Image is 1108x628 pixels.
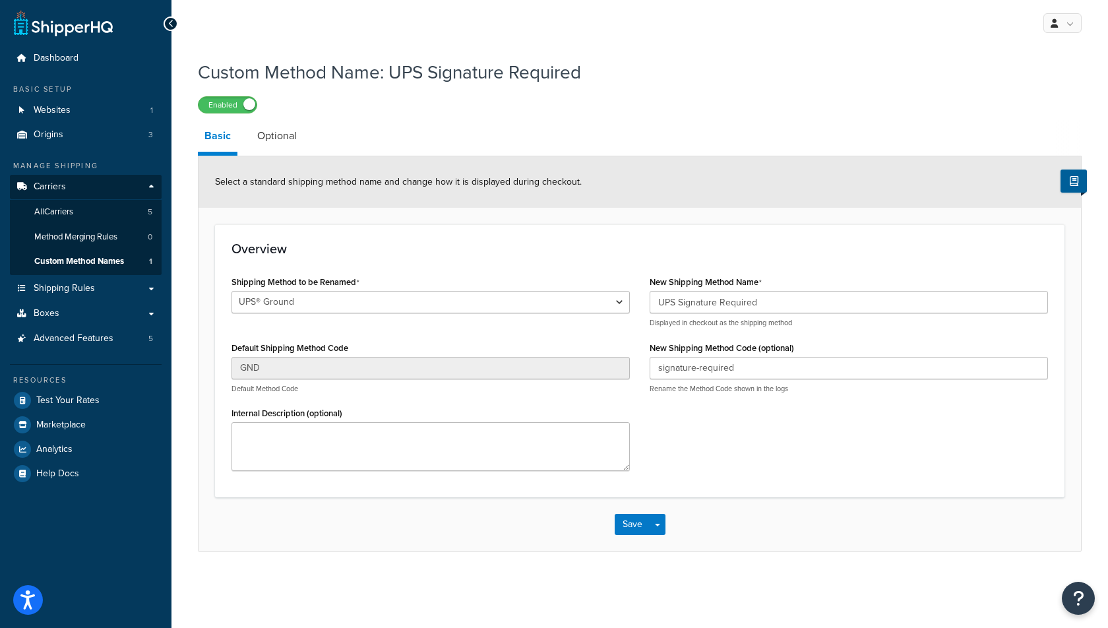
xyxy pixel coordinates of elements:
a: Shipping Rules [10,276,162,301]
label: Default Shipping Method Code [231,343,348,353]
li: Method Merging Rules [10,225,162,249]
div: Basic Setup [10,84,162,95]
span: Dashboard [34,53,78,64]
li: Websites [10,98,162,123]
label: Internal Description (optional) [231,408,342,418]
span: Shipping Rules [34,283,95,294]
span: 5 [148,206,152,218]
button: Save [615,514,650,535]
label: New Shipping Method Code (optional) [650,343,794,353]
a: Help Docs [10,462,162,486]
span: Test Your Rates [36,395,100,406]
span: All Carriers [34,206,73,218]
span: Carriers [34,181,66,193]
span: Websites [34,105,71,116]
span: 1 [150,105,153,116]
div: Manage Shipping [10,160,162,172]
a: Carriers [10,175,162,199]
li: Carriers [10,175,162,275]
span: Custom Method Names [34,256,124,267]
span: Boxes [34,308,59,319]
li: Custom Method Names [10,249,162,274]
a: Dashboard [10,46,162,71]
label: Shipping Method to be Renamed [231,277,359,288]
p: Default Method Code [231,384,630,394]
p: Rename the Method Code shown in the logs [650,384,1048,394]
span: Select a standard shipping method name and change how it is displayed during checkout. [215,175,582,189]
a: Custom Method Names1 [10,249,162,274]
span: Advanced Features [34,333,113,344]
a: Advanced Features5 [10,327,162,351]
span: 0 [148,232,152,243]
p: Displayed in checkout as the shipping method [650,318,1048,328]
a: Origins3 [10,123,162,147]
div: Resources [10,375,162,386]
span: Origins [34,129,63,141]
a: Test Your Rates [10,389,162,412]
a: Basic [198,120,237,156]
span: Analytics [36,444,73,455]
a: Boxes [10,301,162,326]
a: Websites1 [10,98,162,123]
li: Origins [10,123,162,147]
a: Method Merging Rules0 [10,225,162,249]
a: Optional [251,120,303,152]
h1: Custom Method Name: UPS Signature Required [198,59,1065,85]
span: Method Merging Rules [34,232,117,243]
span: 1 [149,256,152,267]
span: 3 [148,129,153,141]
a: AllCarriers5 [10,200,162,224]
label: New Shipping Method Name [650,277,762,288]
span: Marketplace [36,420,86,431]
span: 5 [148,333,153,344]
span: Help Docs [36,468,79,480]
a: Analytics [10,437,162,461]
button: Show Help Docs [1061,170,1087,193]
h3: Overview [231,241,1048,256]
label: Enabled [199,97,257,113]
a: Marketplace [10,413,162,437]
li: Advanced Features [10,327,162,351]
button: Open Resource Center [1062,582,1095,615]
